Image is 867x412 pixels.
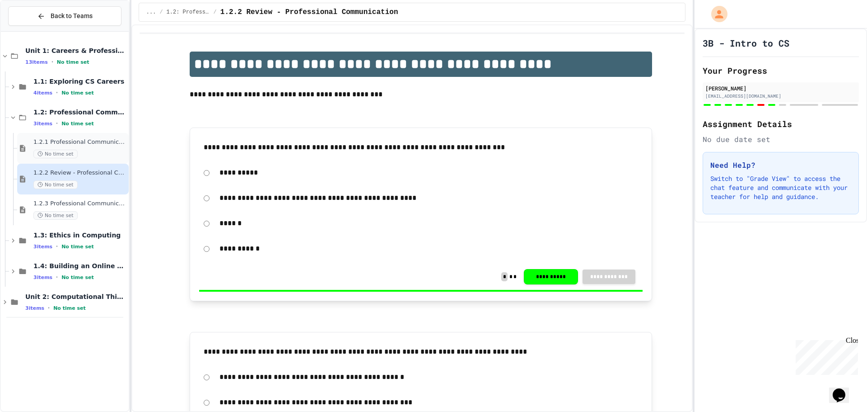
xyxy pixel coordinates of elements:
iframe: chat widget [792,336,858,375]
h2: Assignment Details [703,118,859,130]
span: No time set [33,180,78,189]
div: [EMAIL_ADDRESS][DOMAIN_NAME] [705,93,856,99]
span: Unit 1: Careers & Professionalism [25,47,127,55]
span: 3 items [33,244,52,250]
span: • [48,304,50,312]
span: 1.2.3 Professional Communication Challenge [33,200,127,208]
div: No due date set [703,134,859,145]
span: 3 items [33,121,52,127]
span: • [56,274,58,281]
span: • [56,89,58,96]
span: 1.2.1 Professional Communication [33,138,127,146]
span: No time set [57,59,89,65]
span: 1.2: Professional Communication [167,9,210,16]
span: No time set [53,305,86,311]
span: • [56,243,58,250]
span: 1.2.2 Review - Professional Communication [33,169,127,177]
span: No time set [33,150,78,158]
span: / [159,9,163,16]
span: ... [146,9,156,16]
span: 1.3: Ethics in Computing [33,231,127,239]
span: No time set [61,244,94,250]
span: / [214,9,217,16]
span: • [51,58,53,66]
span: No time set [61,90,94,96]
span: 1.4: Building an Online Presence [33,262,127,270]
h3: Need Help? [710,160,851,170]
button: Back to Teams [8,6,121,26]
span: 3 items [25,305,44,311]
span: 1.1: Exploring CS Careers [33,77,127,85]
div: [PERSON_NAME] [705,84,856,92]
h1: 3B - Intro to CS [703,37,789,49]
span: 1.2.2 Review - Professional Communication [220,7,398,18]
span: 13 items [25,59,48,65]
span: Back to Teams [51,11,93,21]
span: No time set [61,275,94,280]
p: Switch to "Grade View" to access the chat feature and communicate with your teacher for help and ... [710,174,851,201]
span: Unit 2: Computational Thinking & Problem-Solving [25,293,127,301]
span: 1.2: Professional Communication [33,108,127,116]
span: No time set [33,211,78,220]
div: Chat with us now!Close [4,4,62,57]
span: 4 items [33,90,52,96]
h2: Your Progress [703,64,859,77]
div: My Account [702,4,730,24]
span: 3 items [33,275,52,280]
iframe: chat widget [829,376,858,403]
span: No time set [61,121,94,127]
span: • [56,120,58,127]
